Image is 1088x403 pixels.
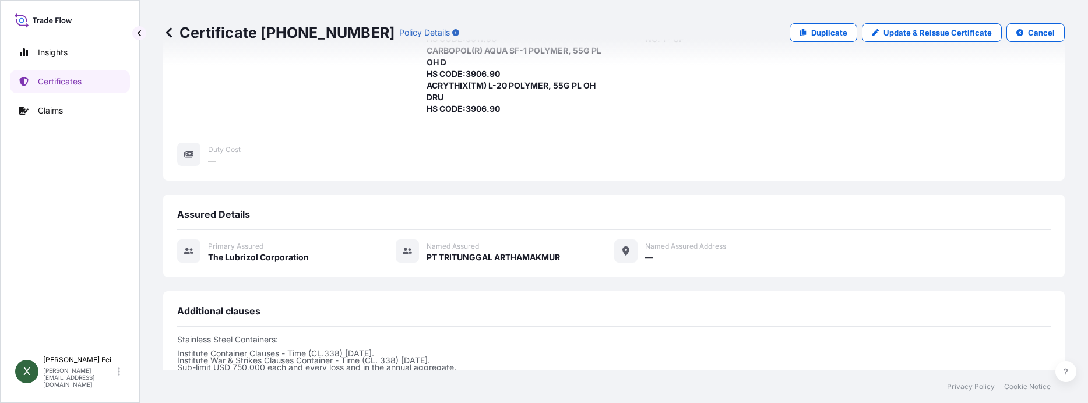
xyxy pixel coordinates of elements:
a: Privacy Policy [947,382,995,391]
p: Cancel [1028,27,1055,38]
span: — [645,252,653,263]
a: Insights [10,41,130,64]
span: X [23,366,30,377]
p: Update & Reissue Certificate [883,27,992,38]
span: Additional clauses [177,305,260,317]
a: Certificates [10,70,130,93]
p: [PERSON_NAME][EMAIL_ADDRESS][DOMAIN_NAME] [43,367,115,388]
span: Duty Cost [208,145,241,154]
p: Duplicate [811,27,847,38]
p: [PERSON_NAME] Fei [43,355,115,365]
span: Named Assured Address [645,242,726,251]
p: Policy Details [399,27,450,38]
span: The Lubrizol Corporation [208,252,309,263]
a: Claims [10,99,130,122]
span: Assured Details [177,208,250,220]
p: Certificates [38,76,82,87]
p: Insights [38,47,68,58]
p: Stainless Steel Containers: Institute Container Clauses - Time (CL.338) [DATE]. Institute War & S... [177,336,1051,371]
a: Cookie Notice [1004,382,1051,391]
span: Primary assured [208,242,263,251]
button: Cancel [1006,23,1065,42]
a: Update & Reissue Certificate [862,23,1002,42]
span: Named Assured [427,242,479,251]
p: Claims [38,105,63,116]
span: — [208,155,216,167]
span: PT TRITUNGGAL ARTHAMAKMUR [427,252,560,263]
p: Certificate [PHONE_NUMBER] [163,23,395,42]
a: Duplicate [790,23,857,42]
